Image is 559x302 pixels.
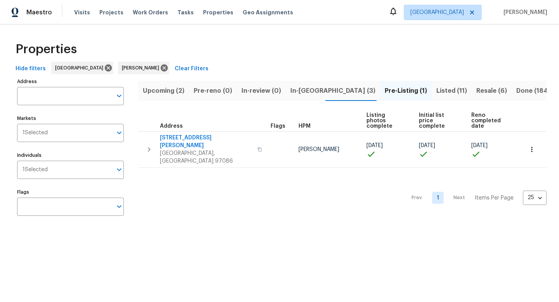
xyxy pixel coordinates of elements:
[177,10,194,15] span: Tasks
[26,9,52,16] span: Maestro
[299,123,311,129] span: HPM
[500,9,547,16] span: [PERSON_NAME]
[114,201,125,212] button: Open
[410,9,464,16] span: [GEOGRAPHIC_DATA]
[114,90,125,101] button: Open
[404,172,547,224] nav: Pagination Navigation
[114,127,125,138] button: Open
[172,62,212,76] button: Clear Filters
[74,9,90,16] span: Visits
[23,130,48,136] span: 1 Selected
[432,192,444,204] a: Goto page 1
[16,64,46,74] span: Hide filters
[475,194,514,202] p: Items Per Page
[122,64,162,72] span: [PERSON_NAME]
[243,9,293,16] span: Geo Assignments
[290,85,375,96] span: In-[GEOGRAPHIC_DATA] (3)
[51,62,113,74] div: [GEOGRAPHIC_DATA]
[476,85,507,96] span: Resale (6)
[55,64,106,72] span: [GEOGRAPHIC_DATA]
[419,113,458,129] span: Initial list price complete
[23,167,48,173] span: 1 Selected
[366,113,405,129] span: Listing photos complete
[17,153,124,158] label: Individuals
[160,149,253,165] span: [GEOGRAPHIC_DATA], [GEOGRAPHIC_DATA] 97086
[175,64,208,74] span: Clear Filters
[385,85,427,96] span: Pre-Listing (1)
[271,123,285,129] span: Flags
[114,164,125,175] button: Open
[436,85,467,96] span: Listed (11)
[366,143,383,148] span: [DATE]
[143,85,184,96] span: Upcoming (2)
[203,9,233,16] span: Properties
[99,9,123,16] span: Projects
[118,62,169,74] div: [PERSON_NAME]
[133,9,168,16] span: Work Orders
[471,143,488,148] span: [DATE]
[160,134,253,149] span: [STREET_ADDRESS][PERSON_NAME]
[17,116,124,121] label: Markets
[299,147,339,152] span: [PERSON_NAME]
[419,143,435,148] span: [DATE]
[241,85,281,96] span: In-review (0)
[17,190,124,194] label: Flags
[516,85,550,96] span: Done (184)
[160,123,183,129] span: Address
[12,62,49,76] button: Hide filters
[194,85,232,96] span: Pre-reno (0)
[17,79,124,84] label: Address
[523,187,547,208] div: 25
[16,45,77,53] span: Properties
[471,113,510,129] span: Reno completed date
